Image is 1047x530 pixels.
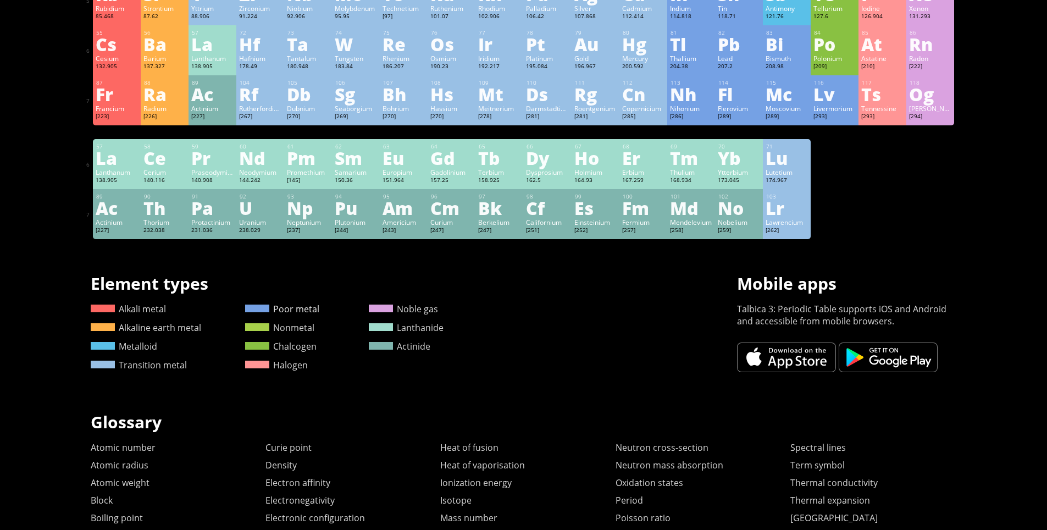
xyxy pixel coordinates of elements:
[790,512,878,524] a: [GEOGRAPHIC_DATA]
[335,54,363,63] ya-tr-span: Tungsten
[814,29,856,36] div: 84
[718,31,740,57] ya-tr-span: Pb
[287,31,308,57] ya-tr-span: Ta
[191,195,213,220] ya-tr-span: Pa
[622,54,648,63] ya-tr-span: Mercury
[397,322,444,334] ya-tr-span: Lanthanide
[766,79,808,86] div: 115
[430,13,473,21] div: 101.07
[96,218,123,227] ya-tr-span: Actinium
[526,81,548,107] ya-tr-span: Ds
[383,54,409,63] ya-tr-span: Rhenium
[96,31,117,57] ya-tr-span: Cs
[335,4,375,13] ya-tr-span: Molybdenum
[575,79,617,86] div: 111
[119,340,157,352] ya-tr-span: Metalloid
[335,145,362,170] ya-tr-span: Sm
[335,218,365,227] ya-tr-span: Plutonium
[383,81,406,107] ya-tr-span: Bh
[192,29,234,36] div: 57
[478,63,520,71] div: 192.217
[91,512,143,524] ya-tr-span: Boiling point
[430,54,456,63] ya-tr-span: Osmium
[670,145,698,170] ya-tr-span: Tm
[440,477,512,489] ya-tr-span: Ionization energy
[143,104,167,113] ya-tr-span: Radium
[526,168,563,176] ya-tr-span: Dysprosium
[287,29,329,36] div: 73
[478,4,505,13] ya-tr-span: Rhodium
[526,104,570,113] ya-tr-span: Darmstadtium
[479,79,520,86] div: 109
[287,4,313,13] ya-tr-span: Niobium
[574,54,589,63] ya-tr-span: Gold
[670,195,699,220] ya-tr-span: Md
[813,104,852,113] ya-tr-span: Livermorium
[790,494,870,506] a: Thermal expansion
[670,63,712,71] div: 204.38
[790,477,878,489] ya-tr-span: Thermal conductivity
[622,4,652,13] ya-tr-span: Cadmium
[440,512,497,524] ya-tr-span: Mass number
[616,459,723,471] a: Neutron mass absorption
[622,63,664,71] div: 200.592
[273,359,308,371] ya-tr-span: Halogen
[622,145,640,170] ya-tr-span: Er
[440,459,525,471] a: Heat of vaporisation
[369,303,438,315] a: Noble gas
[622,13,664,21] div: 112.414
[790,459,845,471] a: Term symbol
[239,4,270,13] ya-tr-span: Zirconium
[813,63,856,71] div: [209]
[143,31,167,57] ya-tr-span: Ba
[478,218,509,227] ya-tr-span: Berkelium
[245,303,319,315] a: Poor metal
[622,104,661,113] ya-tr-span: Copernicium
[718,104,748,113] ya-tr-span: Flerovium
[574,168,602,176] ya-tr-span: Holmium
[910,29,951,36] div: 86
[143,145,166,170] ya-tr-span: Ce
[287,54,316,63] ya-tr-span: Tantalum
[287,218,321,227] ya-tr-span: Neptunium
[245,322,314,334] a: Nonmetal
[369,322,444,334] a: Lanthanide
[335,29,377,36] div: 74
[369,340,430,352] a: Actinide
[616,477,683,489] a: Oxidation states
[790,441,846,454] a: Spectral lines
[245,359,308,371] a: Halogen
[239,31,260,57] ya-tr-span: Hf
[96,81,113,107] ya-tr-span: Fr
[616,494,643,506] a: Period
[287,13,329,21] div: 92.906
[766,63,808,71] div: 208.98
[91,272,208,295] ya-tr-span: Element types
[383,195,413,220] ya-tr-span: Am
[766,104,801,113] ya-tr-span: Moscovium
[766,218,803,227] ya-tr-span: Lawrencium
[813,4,843,13] ya-tr-span: Tellurium
[265,441,312,454] ya-tr-span: Curie point
[91,340,157,352] a: Metalloid
[623,79,664,86] div: 112
[119,359,187,371] ya-tr-span: Transition metal
[91,459,148,471] ya-tr-span: Atomic radius
[671,29,712,36] div: 81
[766,54,791,63] ya-tr-span: Bismuth
[526,54,553,63] ya-tr-span: Platinum
[383,218,416,227] ya-tr-span: Americium
[440,494,472,506] a: Isotope
[96,104,124,113] ya-tr-span: Francium
[192,79,234,86] div: 89
[766,81,792,107] ya-tr-span: Mc
[718,168,748,176] ya-tr-span: Ytterbium
[478,168,504,176] ya-tr-span: Terbium
[91,303,166,315] a: Alkali metal
[909,63,951,71] div: [222]
[91,441,156,454] ya-tr-span: Atomic number
[287,104,315,113] ya-tr-span: Dubnium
